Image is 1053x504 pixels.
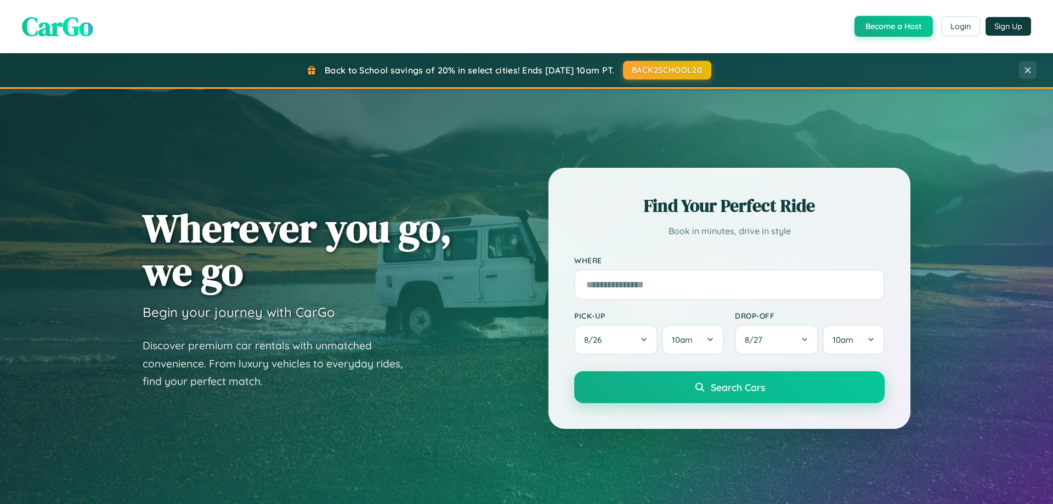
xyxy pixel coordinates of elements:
label: Drop-off [735,311,885,320]
p: Discover premium car rentals with unmatched convenience. From luxury vehicles to everyday rides, ... [143,337,417,390]
span: Back to School savings of 20% in select cities! Ends [DATE] 10am PT. [325,65,614,76]
button: 10am [823,325,885,355]
h3: Begin your journey with CarGo [143,304,335,320]
span: 10am [672,335,693,345]
button: 8/27 [735,325,818,355]
span: CarGo [22,8,93,44]
button: Become a Host [854,16,933,37]
h1: Wherever you go, we go [143,206,452,293]
label: Pick-up [574,311,724,320]
span: 8 / 27 [745,335,768,345]
label: Where [574,256,885,265]
button: Sign Up [986,17,1031,36]
span: Search Cars [711,381,765,393]
button: Login [941,16,980,36]
button: 10am [662,325,724,355]
span: 10am [833,335,853,345]
button: Search Cars [574,371,885,403]
h2: Find Your Perfect Ride [574,194,885,218]
p: Book in minutes, drive in style [574,223,885,239]
button: 8/26 [574,325,658,355]
span: 8 / 26 [584,335,607,345]
button: BACK2SCHOOL20 [623,61,711,80]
